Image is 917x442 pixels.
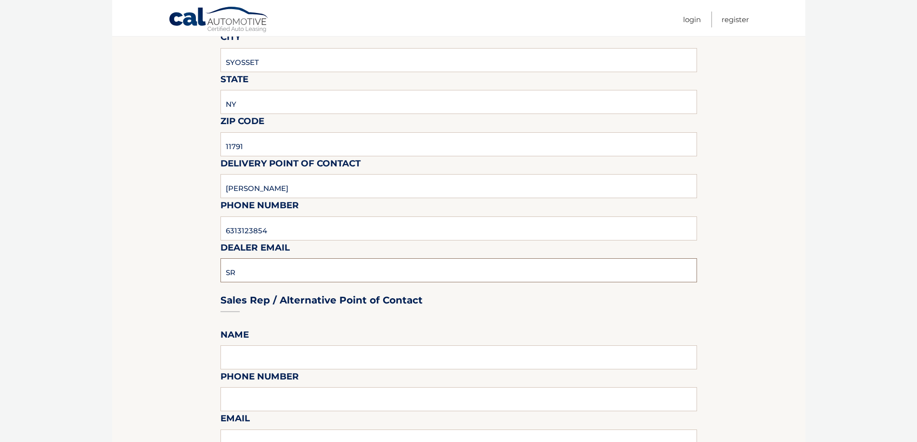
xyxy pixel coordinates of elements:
label: Phone Number [220,369,299,387]
label: Phone Number [220,198,299,216]
a: Login [683,12,701,27]
label: State [220,72,248,90]
label: Zip Code [220,114,264,132]
a: Register [722,12,749,27]
label: City [220,30,241,48]
label: Email [220,411,250,429]
label: Delivery Point of Contact [220,156,361,174]
label: Name [220,328,249,345]
h3: Sales Rep / Alternative Point of Contact [220,294,423,306]
a: Cal Automotive [168,6,270,34]
label: Dealer Email [220,240,290,258]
